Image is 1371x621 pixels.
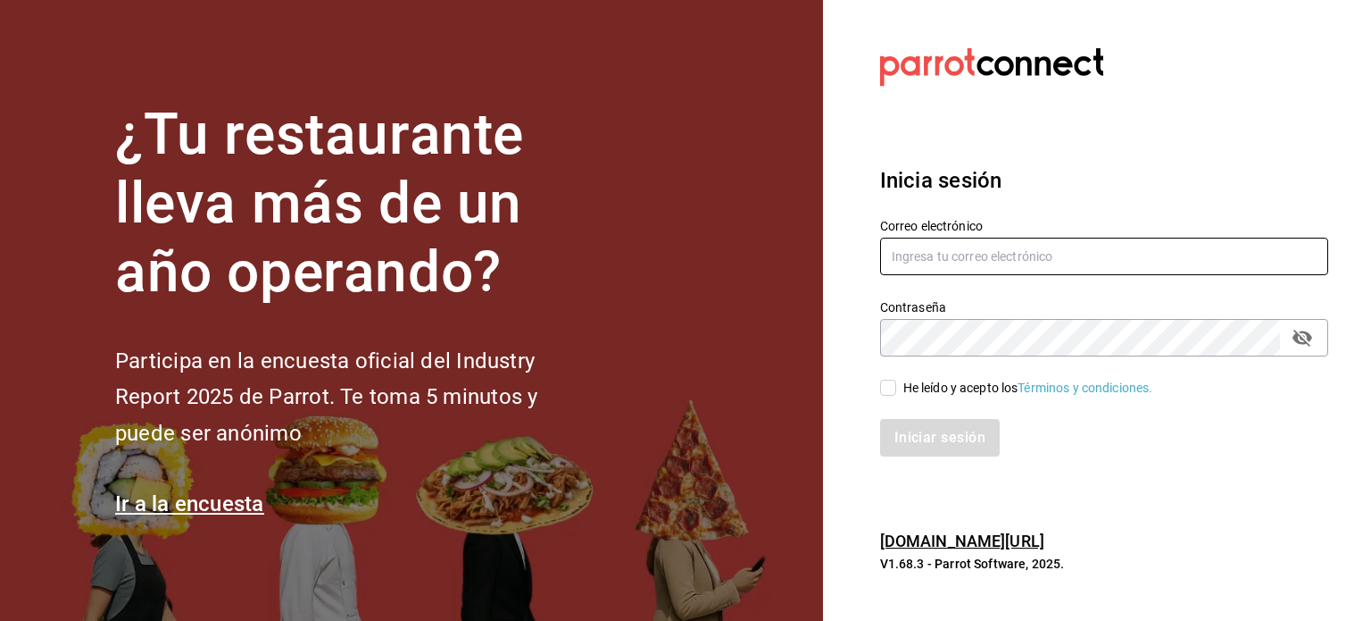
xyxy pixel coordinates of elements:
p: V1.68.3 - Parrot Software, 2025. [880,555,1328,573]
h1: ¿Tu restaurante lleva más de un año operando? [115,101,597,306]
div: He leído y acepto los [903,379,1153,398]
label: Correo electrónico [880,220,1328,232]
a: Términos y condiciones. [1018,381,1152,395]
h2: Participa en la encuesta oficial del Industry Report 2025 de Parrot. Te toma 5 minutos y puede se... [115,343,597,452]
h3: Inicia sesión [880,164,1328,197]
button: passwordField [1287,323,1317,353]
a: Ir a la encuesta [115,491,264,516]
a: [DOMAIN_NAME][URL] [880,532,1044,550]
label: Contraseña [880,301,1328,314]
input: Ingresa tu correo electrónico [880,238,1328,275]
